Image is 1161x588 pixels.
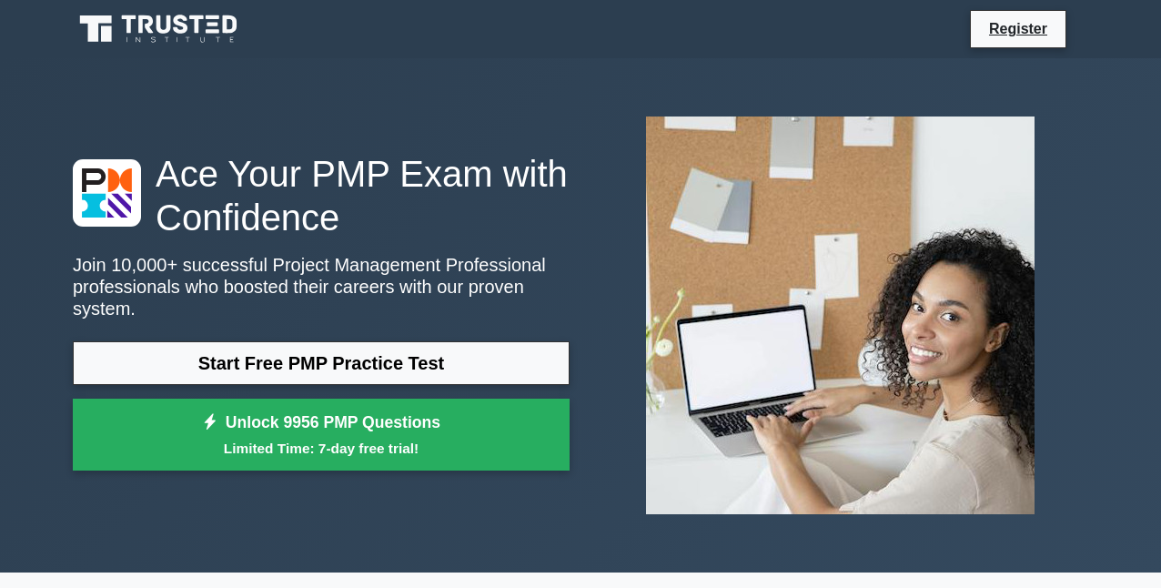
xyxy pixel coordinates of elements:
[73,341,570,385] a: Start Free PMP Practice Test
[73,152,570,239] h1: Ace Your PMP Exam with Confidence
[96,438,547,459] small: Limited Time: 7-day free trial!
[73,399,570,471] a: Unlock 9956 PMP QuestionsLimited Time: 7-day free trial!
[978,17,1058,40] a: Register
[73,254,570,319] p: Join 10,000+ successful Project Management Professional professionals who boosted their careers w...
